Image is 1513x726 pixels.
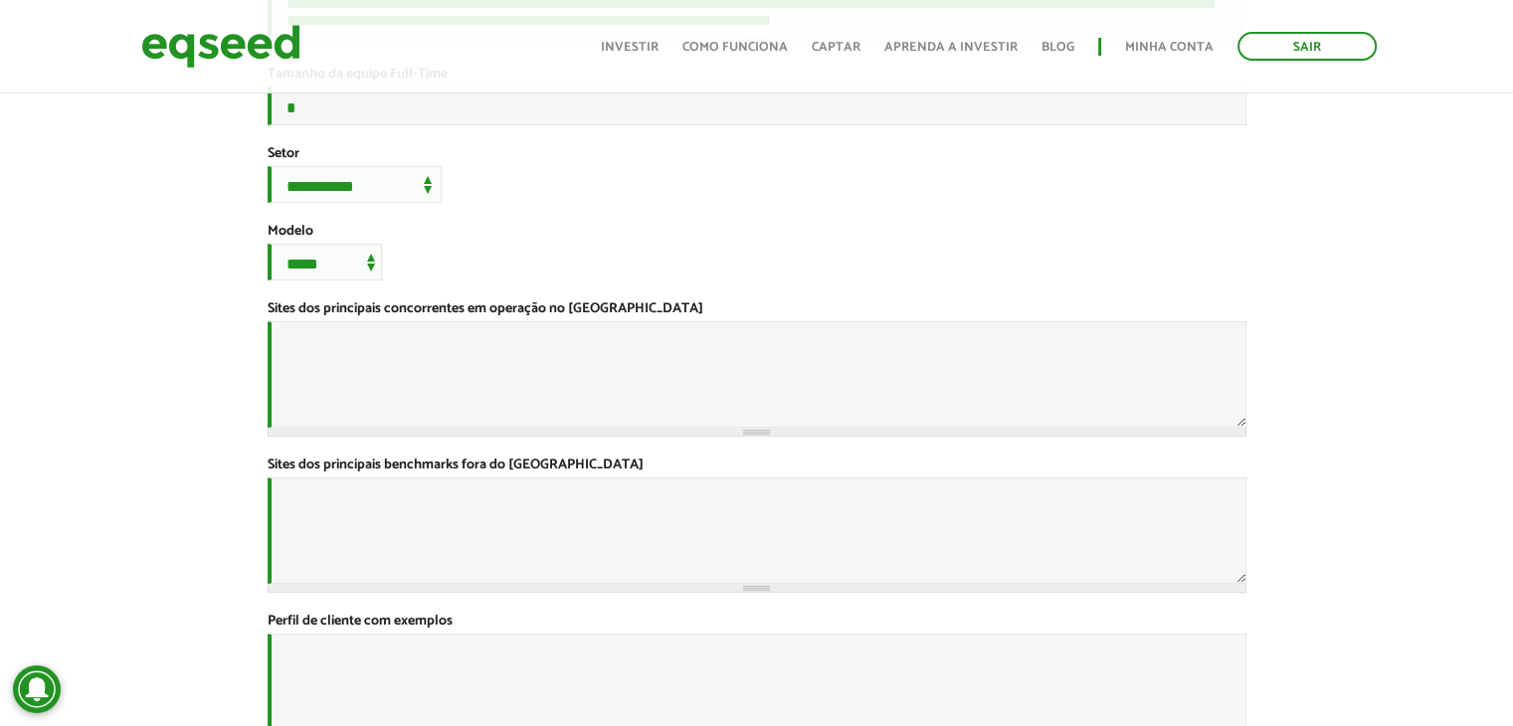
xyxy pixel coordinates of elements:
label: Sites dos principais benchmarks fora do [GEOGRAPHIC_DATA] [268,458,644,472]
label: Perfil de cliente com exemplos [268,615,453,629]
img: EqSeed [141,20,300,73]
label: Sites dos principais concorrentes em operação no [GEOGRAPHIC_DATA] [268,302,703,316]
a: Captar [812,41,860,54]
a: Blog [1041,41,1074,54]
a: Como funciona [682,41,788,54]
a: Sair [1237,32,1377,61]
label: Modelo [268,225,313,239]
a: Aprenda a investir [884,41,1018,54]
a: Minha conta [1125,41,1214,54]
a: Investir [601,41,659,54]
label: Setor [268,147,299,161]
